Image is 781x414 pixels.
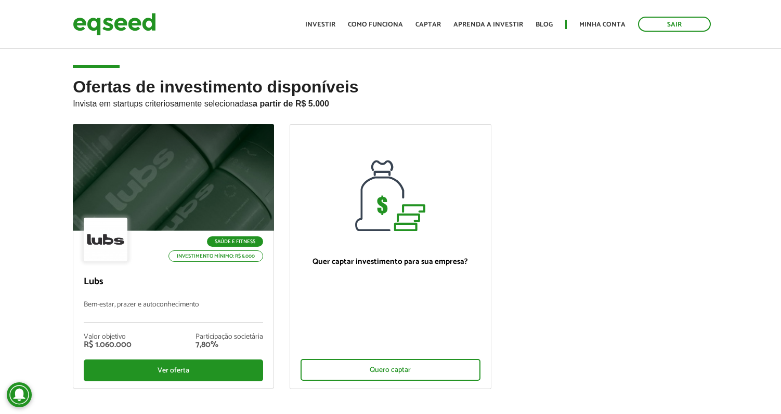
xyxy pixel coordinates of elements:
a: Aprenda a investir [453,21,523,28]
h2: Ofertas de investimento disponíveis [73,78,708,124]
div: 7,80% [196,341,263,349]
a: Quer captar investimento para sua empresa? Quero captar [290,124,491,389]
a: Investir [305,21,335,28]
p: Quer captar investimento para sua empresa? [301,257,480,266]
a: Saúde e Fitness Investimento mínimo: R$ 5.000 Lubs Bem-estar, prazer e autoconhecimento Valor obj... [73,124,274,389]
div: Valor objetivo [84,333,132,341]
strong: a partir de R$ 5.000 [253,99,329,108]
a: Minha conta [579,21,626,28]
div: Quero captar [301,359,480,381]
p: Investimento mínimo: R$ 5.000 [168,250,263,262]
p: Invista em startups criteriosamente selecionadas [73,96,708,109]
a: Blog [536,21,553,28]
div: Ver oferta [84,359,263,381]
img: EqSeed [73,10,156,38]
p: Bem-estar, prazer e autoconhecimento [84,301,263,323]
div: Participação societária [196,333,263,341]
p: Saúde e Fitness [207,236,263,247]
p: Lubs [84,276,263,288]
div: R$ 1.060.000 [84,341,132,349]
a: Captar [415,21,441,28]
a: Como funciona [348,21,403,28]
a: Sair [638,17,711,32]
